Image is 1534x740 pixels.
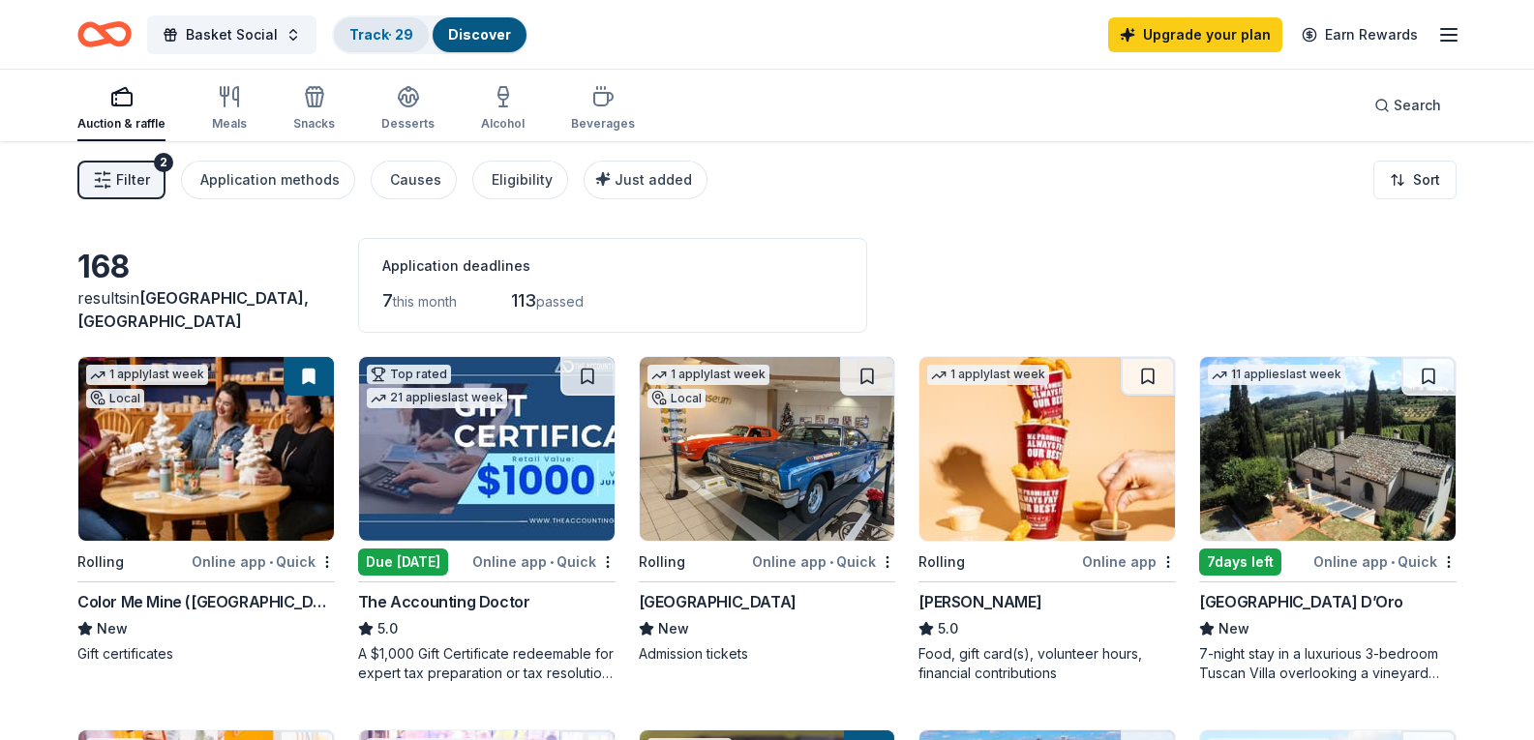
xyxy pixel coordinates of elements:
span: Filter [116,168,150,192]
span: New [1218,617,1249,640]
button: Causes [371,161,457,199]
span: New [658,617,689,640]
button: Application methods [181,161,355,199]
span: Search [1394,94,1441,117]
span: this month [393,293,457,310]
div: 11 applies last week [1208,365,1345,385]
div: Local [86,389,144,408]
div: Online app Quick [752,549,895,574]
span: 7 [382,290,393,311]
div: Causes [390,168,441,192]
div: Admission tickets [639,644,896,664]
button: Track· 29Discover [332,15,528,54]
div: Beverages [571,116,635,132]
span: 113 [511,290,536,311]
div: Application deadlines [382,254,843,278]
span: 5.0 [938,617,958,640]
a: Image for AACA Museum1 applylast weekLocalRollingOnline app•Quick[GEOGRAPHIC_DATA]NewAdmission ti... [639,356,896,664]
a: Earn Rewards [1290,17,1429,52]
div: Rolling [77,550,124,574]
div: [GEOGRAPHIC_DATA] D’Oro [1199,590,1403,613]
span: Basket Social [186,23,278,46]
div: 1 apply last week [927,365,1049,385]
div: Auction & raffle [77,116,165,132]
button: Alcohol [481,77,525,141]
div: Top rated [367,365,451,384]
button: Meals [212,77,247,141]
div: Online app Quick [472,549,616,574]
span: • [1391,554,1395,570]
img: Image for Villa Sogni D’Oro [1200,357,1456,541]
span: New [97,617,128,640]
div: 7 days left [1199,548,1281,576]
button: Filter2 [77,161,165,199]
span: passed [536,293,584,310]
img: Image for Sheetz [919,357,1175,541]
div: Rolling [639,550,685,574]
span: • [269,554,273,570]
a: Track· 29 [349,26,413,43]
div: Due [DATE] [358,548,448,576]
span: Sort [1413,168,1440,192]
a: Discover [448,26,511,43]
div: 168 [77,248,335,286]
div: 2 [154,153,173,172]
div: 21 applies last week [367,388,507,408]
img: Image for AACA Museum [640,357,895,541]
a: Home [77,12,132,57]
div: A $1,000 Gift Certificate redeemable for expert tax preparation or tax resolution services—recipi... [358,644,616,683]
div: [PERSON_NAME] [918,590,1041,613]
div: Color Me Mine ([GEOGRAPHIC_DATA]) [77,590,335,613]
button: Sort [1373,161,1457,199]
button: Auction & raffle [77,77,165,141]
span: • [829,554,833,570]
button: Snacks [293,77,335,141]
button: Desserts [381,77,435,141]
a: Image for The Accounting DoctorTop rated21 applieslast weekDue [DATE]Online app•QuickThe Accounti... [358,356,616,683]
img: Image for The Accounting Doctor [359,357,615,541]
div: Desserts [381,116,435,132]
div: Eligibility [492,168,553,192]
a: Upgrade your plan [1108,17,1282,52]
button: Search [1359,86,1457,125]
div: Meals [212,116,247,132]
div: Online app Quick [192,549,335,574]
div: Rolling [918,550,965,574]
span: • [550,554,554,570]
div: Food, gift card(s), volunteer hours, financial contributions [918,644,1176,683]
a: Image for Sheetz1 applylast weekRollingOnline app[PERSON_NAME]5.0Food, gift card(s), volunteer ho... [918,356,1176,683]
span: in [77,288,309,331]
div: Online app [1082,549,1176,574]
span: [GEOGRAPHIC_DATA], [GEOGRAPHIC_DATA] [77,288,309,331]
div: The Accounting Doctor [358,590,530,613]
button: Just added [584,161,707,199]
a: Image for Color Me Mine (Lehigh Valley)1 applylast weekLocalRollingOnline app•QuickColor Me Mine ... [77,356,335,664]
span: 5.0 [377,617,398,640]
div: Snacks [293,116,335,132]
div: 1 apply last week [647,365,769,385]
button: Eligibility [472,161,568,199]
div: Alcohol [481,116,525,132]
span: Just added [615,171,692,188]
img: Image for Color Me Mine (Lehigh Valley) [78,357,334,541]
div: results [77,286,335,333]
button: Beverages [571,77,635,141]
div: [GEOGRAPHIC_DATA] [639,590,797,613]
div: Online app Quick [1313,549,1457,574]
div: 7-night stay in a luxurious 3-bedroom Tuscan Villa overlooking a vineyard and the ancient walled ... [1199,644,1457,683]
div: Gift certificates [77,644,335,664]
div: Application methods [200,168,340,192]
a: Image for Villa Sogni D’Oro11 applieslast week7days leftOnline app•Quick[GEOGRAPHIC_DATA] D’OroNe... [1199,356,1457,683]
div: 1 apply last week [86,365,208,385]
div: Local [647,389,706,408]
button: Basket Social [147,15,316,54]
